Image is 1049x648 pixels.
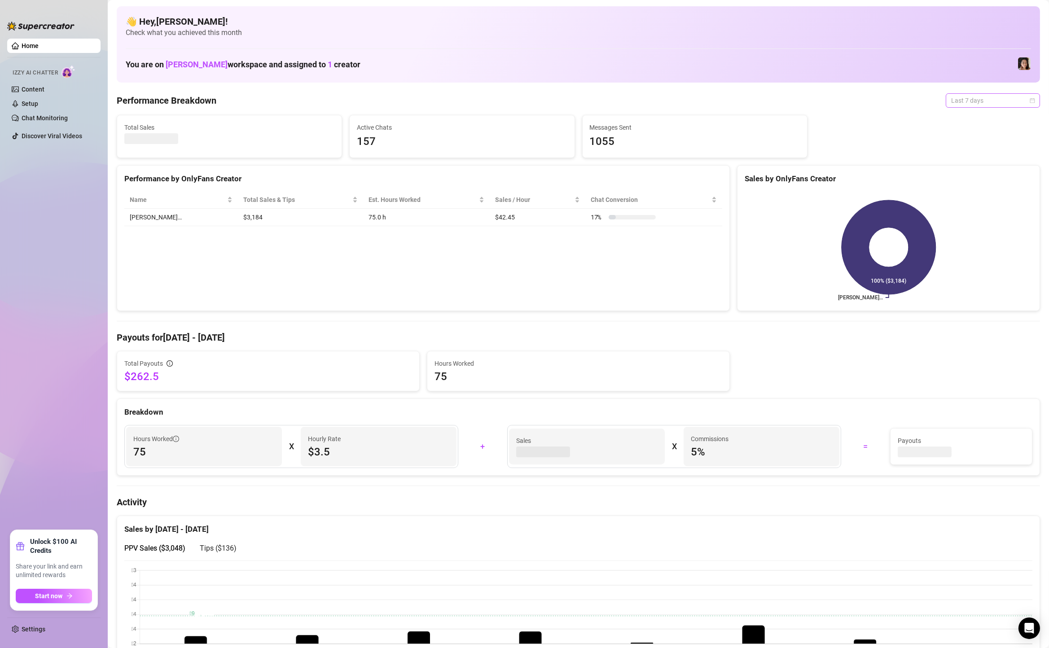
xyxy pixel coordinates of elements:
span: Sales [516,436,658,446]
th: Total Sales & Tips [238,191,364,209]
article: Hourly Rate [308,434,341,444]
span: Active Chats [357,123,567,132]
td: 75.0 h [363,209,490,226]
img: Luna [1018,57,1031,70]
span: $262.5 [124,369,412,384]
span: 17 % [591,212,605,222]
div: Est. Hours Worked [369,195,477,205]
td: $42.45 [490,209,585,226]
div: Open Intercom Messenger [1018,617,1040,639]
span: Total Sales [124,123,334,132]
span: Payouts [898,436,1025,446]
a: Chat Monitoring [22,114,68,122]
span: Total Sales & Tips [243,195,351,205]
button: Start nowarrow-right [16,589,92,603]
span: Start now [35,592,63,600]
span: calendar [1030,98,1035,103]
h4: Activity [117,496,1040,508]
th: Chat Conversion [585,191,722,209]
span: 157 [357,133,567,150]
h4: 👋 Hey, [PERSON_NAME] ! [126,15,1031,28]
span: 5 % [691,445,832,459]
span: Total Payouts [124,359,163,368]
span: Last 7 days [951,94,1035,107]
span: Izzy AI Chatter [13,69,58,77]
a: Content [22,86,44,93]
span: $3.5 [308,445,449,459]
span: [PERSON_NAME] [166,60,228,69]
span: Chat Conversion [591,195,710,205]
img: AI Chatter [61,65,75,78]
a: Discover Viral Videos [22,132,82,140]
td: [PERSON_NAME]… [124,209,238,226]
strong: Unlock $100 AI Credits [30,537,92,555]
span: Hours Worked [435,359,722,368]
span: 75 [133,445,275,459]
span: gift [16,542,25,551]
div: Sales by [DATE] - [DATE] [124,516,1032,535]
span: Hours Worked [133,434,179,444]
span: arrow-right [66,593,73,599]
span: Tips ( $136 ) [200,544,237,552]
td: $3,184 [238,209,364,226]
a: Settings [22,626,45,633]
div: X [289,439,294,454]
a: Home [22,42,39,49]
span: info-circle [167,360,173,367]
span: info-circle [173,436,179,442]
div: X [672,439,676,454]
span: Sales / Hour [495,195,573,205]
span: 75 [435,369,722,384]
div: Breakdown [124,406,1032,418]
div: Performance by OnlyFans Creator [124,173,722,185]
div: + [464,439,502,454]
th: Name [124,191,238,209]
div: Sales by OnlyFans Creator [745,173,1032,185]
span: Name [130,195,225,205]
h1: You are on workspace and assigned to creator [126,60,360,70]
a: Setup [22,100,38,107]
img: logo-BBDzfeDw.svg [7,22,75,31]
span: Messages Sent [590,123,800,132]
h4: Payouts for [DATE] - [DATE] [117,331,1040,344]
span: Share your link and earn unlimited rewards [16,562,92,580]
h4: Performance Breakdown [117,94,216,107]
span: PPV Sales ( $3,048 ) [124,544,185,552]
th: Sales / Hour [490,191,585,209]
div: = [847,439,885,454]
span: 1055 [590,133,800,150]
article: Commissions [691,434,729,444]
span: Check what you achieved this month [126,28,1031,38]
text: [PERSON_NAME]… [838,294,883,301]
span: 1 [328,60,332,69]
